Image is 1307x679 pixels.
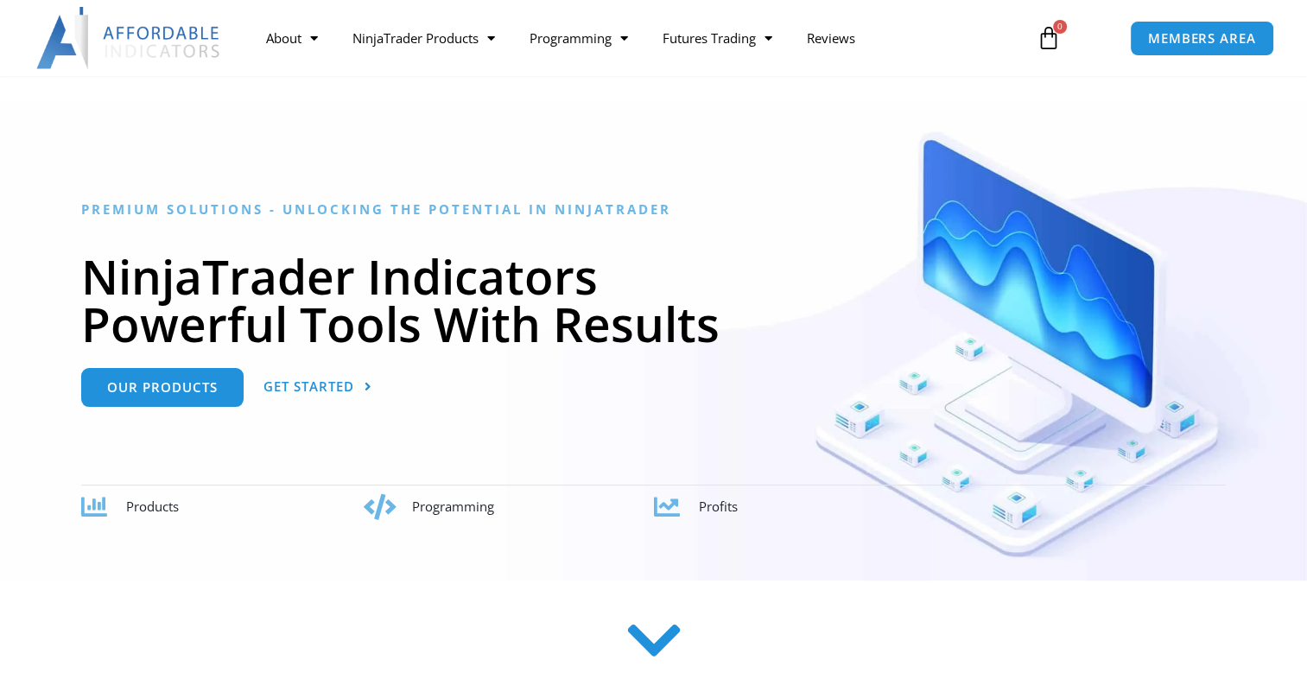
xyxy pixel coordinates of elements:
[789,18,872,58] a: Reviews
[126,498,179,515] span: Products
[1053,20,1067,34] span: 0
[334,18,511,58] a: NinjaTrader Products
[81,201,1226,218] h6: Premium Solutions - Unlocking the Potential in NinjaTrader
[81,368,244,407] a: Our Products
[263,368,372,407] a: Get Started
[412,498,494,515] span: Programming
[107,381,218,394] span: Our Products
[511,18,644,58] a: Programming
[248,18,334,58] a: About
[248,18,1019,58] nav: Menu
[36,7,222,69] img: LogoAI | Affordable Indicators – NinjaTrader
[81,252,1226,347] h1: NinjaTrader Indicators Powerful Tools With Results
[644,18,789,58] a: Futures Trading
[1011,13,1087,63] a: 0
[263,380,354,393] span: Get Started
[699,498,738,515] span: Profits
[1130,21,1274,56] a: MEMBERS AREA
[1148,32,1256,45] span: MEMBERS AREA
